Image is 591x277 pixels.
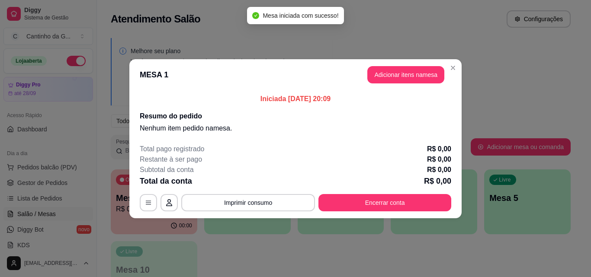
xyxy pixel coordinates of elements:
p: Subtotal da conta [140,165,194,175]
p: Nenhum item pedido na mesa . [140,123,451,134]
p: R$ 0,00 [424,175,451,187]
button: Close [446,61,460,75]
h2: Resumo do pedido [140,111,451,121]
header: MESA 1 [129,59,462,90]
button: Adicionar itens namesa [367,66,444,83]
p: Iniciada [DATE] 20:09 [140,94,451,104]
p: R$ 0,00 [427,144,451,154]
p: R$ 0,00 [427,165,451,175]
span: Mesa iniciada com sucesso! [263,12,338,19]
p: Restante à ser pago [140,154,202,165]
button: Imprimir consumo [181,194,315,211]
p: Total pago registrado [140,144,204,154]
p: Total da conta [140,175,192,187]
button: Encerrar conta [318,194,451,211]
span: check-circle [252,12,259,19]
p: R$ 0,00 [427,154,451,165]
